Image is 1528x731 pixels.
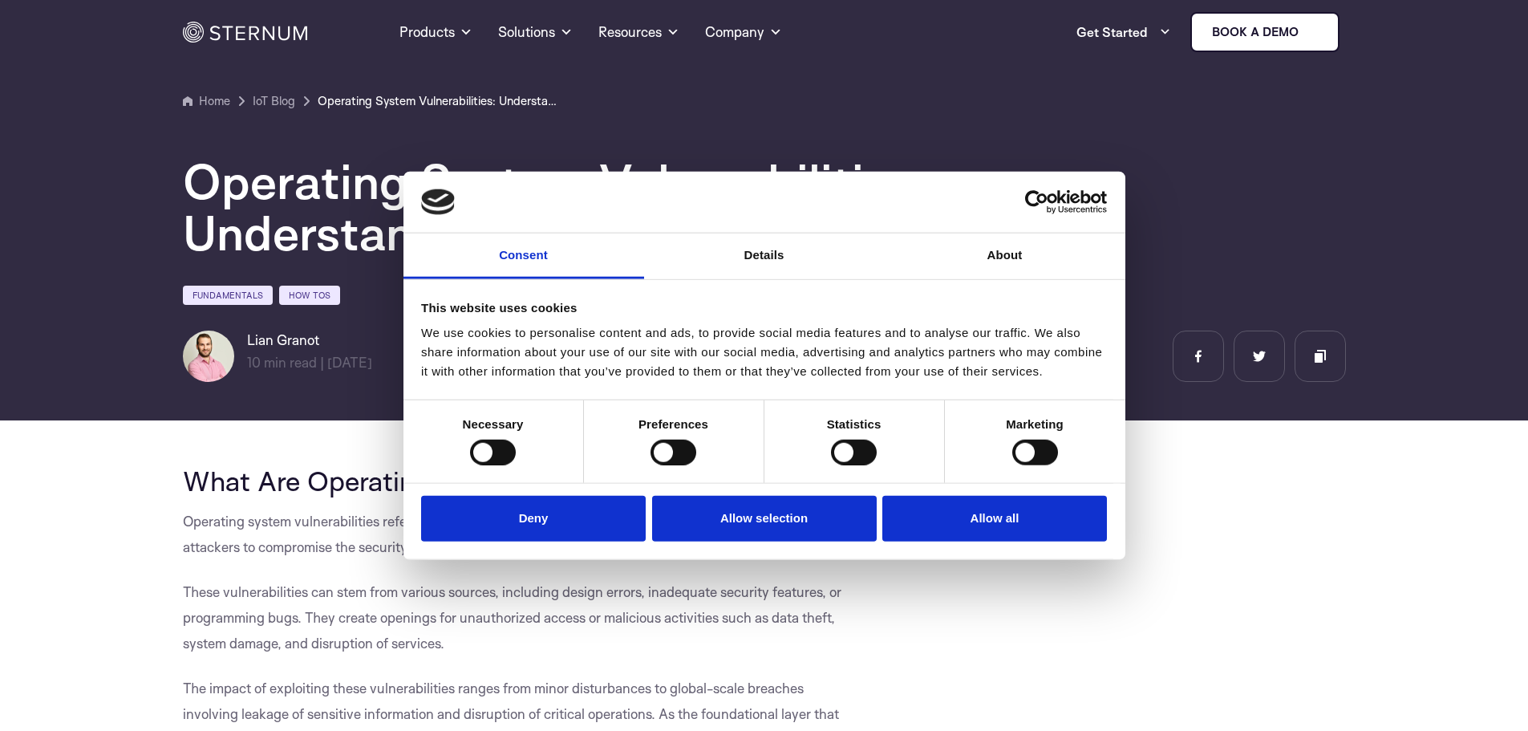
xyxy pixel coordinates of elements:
[253,91,295,111] a: IoT Blog
[644,234,885,279] a: Details
[247,354,261,371] span: 10
[327,354,372,371] span: [DATE]
[1305,26,1318,39] img: sternum iot
[598,3,679,61] a: Resources
[421,189,455,215] img: logo
[318,91,558,111] a: Operating System Vulnerabilities: Understanding and Mitigating the Risk
[1076,16,1171,48] a: Get Started
[247,354,324,371] span: min read |
[498,3,573,61] a: Solutions
[705,3,782,61] a: Company
[183,583,841,652] span: These vulnerabilities can stem from various sources, including design errors, inadequate security...
[421,496,646,542] button: Deny
[882,496,1107,542] button: Allow all
[885,234,1125,279] a: About
[652,496,877,542] button: Allow selection
[279,286,340,305] a: How Tos
[463,417,524,431] strong: Necessary
[638,417,708,431] strong: Preferences
[183,91,230,111] a: Home
[934,465,1346,478] h3: JUMP TO SECTION
[421,323,1107,381] div: We use cookies to personalise content and ads, to provide social media features and to analyse ou...
[1190,12,1340,52] a: Book a demo
[403,234,644,279] a: Consent
[399,3,472,61] a: Products
[247,331,372,350] h6: Lian Granot
[1006,417,1064,431] strong: Marketing
[183,513,844,555] span: Operating system vulnerabilities refer to flaws within an operating system’s software that can be...
[183,156,1145,258] h1: Operating System Vulnerabilities: Understanding and Mitigating the Risk
[967,190,1107,214] a: Usercentrics Cookiebot - opens in a new window
[183,286,273,305] a: Fundamentals
[183,464,723,497] span: What Are Operating System Vulnerabilities?
[183,331,234,382] img: Lian Granot
[421,298,1107,318] div: This website uses cookies
[827,417,882,431] strong: Statistics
